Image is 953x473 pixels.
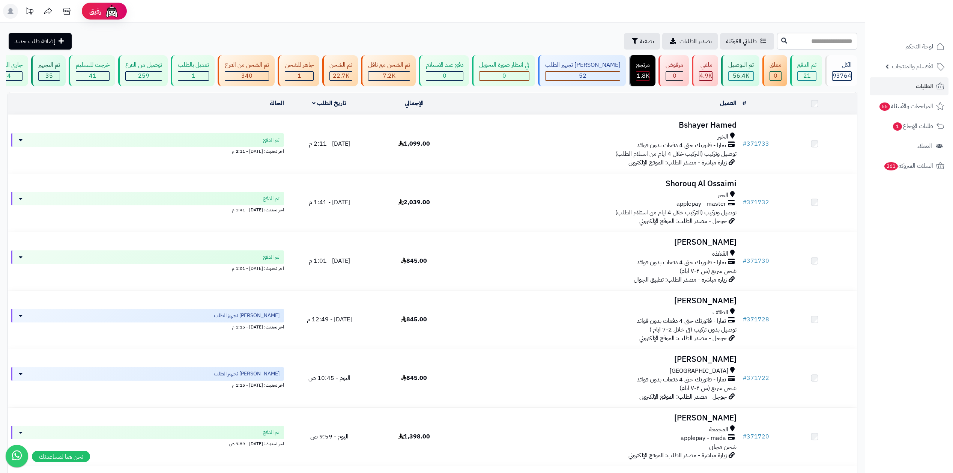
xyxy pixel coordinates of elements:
[11,439,284,447] div: اخر تحديث: [DATE] - 9:59 ص
[263,136,280,144] span: تم الدفع
[38,61,60,69] div: تم التجهيز
[743,198,769,207] a: #371732
[241,71,253,80] span: 340
[285,61,314,69] div: جاهز للشحن
[743,139,747,148] span: #
[690,55,720,86] a: ملغي 4.9K
[679,267,737,276] span: شحن سريع (من ٢-٧ ايام)
[417,55,470,86] a: دفع عند الاستلام 0
[401,315,427,324] span: 845.00
[636,72,649,80] div: 1799
[649,325,737,334] span: توصيل بدون تركيب (في خلال 2-7 ايام )
[639,217,727,226] span: جوجل - مصدر الطلب: الموقع الإلكتروني
[310,432,349,441] span: اليوم - 9:59 ص
[615,208,737,217] span: توصيل وتركيب (التركيب خلال 4 ايام من استلام الطلب)
[89,7,101,16] span: رفيق
[216,55,276,86] a: تم الشحن من الفرع 340
[743,374,769,383] a: #371722
[905,41,933,52] span: لوحة التحكم
[743,99,746,108] a: #
[45,71,53,80] span: 35
[892,121,933,131] span: طلبات الإرجاع
[11,381,284,389] div: اخر تحديث: [DATE] - 1:15 م
[329,61,352,69] div: تم الشحن
[7,71,11,80] span: 4
[398,432,430,441] span: 1,398.00
[712,250,728,258] span: القنفذة
[225,72,269,80] div: 340
[870,38,948,56] a: لوحة التحكم
[833,71,851,80] span: 93764
[126,72,162,80] div: 259
[640,37,654,46] span: تصفية
[309,256,350,265] span: [DATE] - 1:01 م
[666,72,683,80] div: 0
[308,374,350,383] span: اليوم - 10:45 ص
[615,149,737,158] span: توصيل وتركيب (التركيب خلال 4 ايام من استلام الطلب)
[797,61,816,69] div: تم الدفع
[679,384,737,393] span: شحن سريع (من ٢-٧ ايام)
[902,20,946,36] img: logo-2.png
[798,72,816,80] div: 21
[214,370,280,378] span: [PERSON_NAME] تجهيز الطلب
[276,55,321,86] a: جاهز للشحن 1
[770,72,781,80] div: 0
[662,33,718,50] a: تصدير الطلبات
[628,158,727,167] span: زيارة مباشرة - مصدر الطلب: الموقع الإلكتروني
[634,275,727,284] span: زيارة مباشرة - مصدر الطلب: تطبيق الجوال
[884,161,933,171] span: السلات المتروكة
[20,4,39,21] a: تحديثات المنصة
[117,55,169,86] a: توصيل من الفرع 259
[138,71,149,80] span: 259
[917,141,932,151] span: العملاء
[743,432,747,441] span: #
[770,61,782,69] div: معلق
[368,72,410,80] div: 7223
[67,55,117,86] a: خرجت للتسليم 41
[479,61,529,69] div: في انتظار صورة التحويل
[699,72,712,80] div: 4948
[263,195,280,202] span: تم الدفع
[726,37,757,46] span: طلباتي المُوكلة
[712,308,728,317] span: الطائف
[743,256,747,265] span: #
[502,71,506,80] span: 0
[892,61,933,72] span: الأقسام والمنتجات
[263,429,280,436] span: تم الدفع
[681,434,726,443] span: applepay - mada
[225,61,269,69] div: تم الشحن من الفرع
[321,55,359,86] a: تم الشحن 22.7K
[743,432,769,441] a: #371720
[637,317,726,325] span: تمارا - فاتورتك حتى 4 دفعات بدون فوائد
[870,157,948,175] a: السلات المتروكة261
[637,375,726,384] span: تمارا - فاتورتك حتى 4 دفعات بدون فوائد
[870,117,948,135] a: طلبات الإرجاع1
[401,374,427,383] span: 845.00
[309,198,350,207] span: [DATE] - 1:41 م
[743,315,747,324] span: #
[761,55,789,86] a: معلق 0
[743,374,747,383] span: #
[879,101,933,111] span: المراجعات والأسئلة
[733,71,749,80] span: 56.4K
[214,312,280,319] span: [PERSON_NAME] تجهيز الطلب
[9,33,72,50] a: إضافة طلب جديد
[637,71,649,80] span: 1.8K
[729,72,753,80] div: 56351
[76,72,109,80] div: 41
[545,61,620,69] div: [PERSON_NAME] تجهيز الطلب
[832,61,852,69] div: الكل
[169,55,216,86] a: تعديل بالطلب 1
[743,198,747,207] span: #
[718,191,728,200] span: الخبر
[383,71,395,80] span: 7.2K
[893,122,902,131] span: 1
[624,33,660,50] button: تصفية
[470,55,537,86] a: في انتظار صورة التحويل 0
[709,442,737,451] span: شحن مجاني
[309,139,350,148] span: [DATE] - 2:11 م
[460,121,737,130] h3: Bshayer Hamed
[15,37,55,46] span: إضافة طلب جديد
[774,71,777,80] span: 0
[639,392,727,401] span: جوجل - مصدر الطلب: الموقع الإلكتروني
